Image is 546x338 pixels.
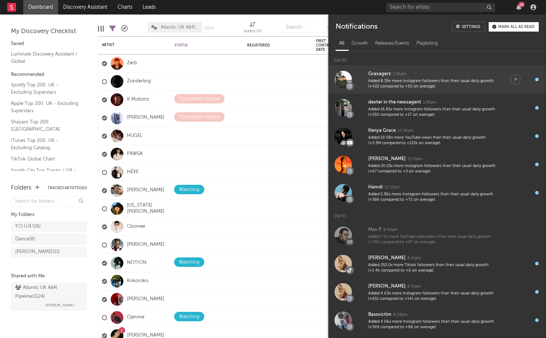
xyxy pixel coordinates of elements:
div: Registered [247,43,291,48]
div: Filters(135 of 161) [109,18,116,39]
div: Atlantic UK A&R Pipeline ( 1124 ) [15,284,81,301]
span: [PERSON_NAME] [45,301,74,310]
a: Y.O.U.R.S(6) [11,221,87,232]
div: [PERSON_NAME] ( 11 ) [15,248,60,256]
div: Competitor Signed [179,95,220,103]
a: [PERSON_NAME]8:41pmAdded 252.0x more Tiktok followers than their usual daily growth (+1.4k compar... [328,249,546,278]
div: 8:24pm [393,312,407,318]
div: Recommended [11,70,87,79]
div: 12:56pm [398,128,413,134]
div: Releases/Events [371,37,413,50]
div: dexter in the newsagent [368,98,421,107]
a: iTunes Top 200: UK - Excluding Catalog [11,137,80,151]
div: Added 4.63x more Instagram followers than their usual daily growth (+651 compared to +141 on aver... [368,291,496,302]
div: [DATE] [328,51,546,65]
button: Save [205,26,214,30]
div: 8:54pm [383,227,398,233]
a: Settings [452,22,485,32]
a: [PERSON_NAME]8:41pmAdded 4.63x more Instagram followers than their usual daily growth (+651 compa... [328,278,546,306]
a: Gravagerz1:56pmAdded 8.39x more Instagram followers than their usual daily growth (+422 compared ... [328,65,546,94]
div: [PERSON_NAME] [368,155,406,163]
a: Kenya Grace12:56pmAdded 19.08x more YouTube views than their usual daily growth (+2.3M compared t... [328,122,546,150]
a: Shazam Top 200: [GEOGRAPHIC_DATA] [11,118,80,133]
div: Edit Columns [98,18,104,39]
div: My Folders [11,211,87,219]
a: dexter in the newsagent1:38pmAdded 16.81x more Instagram followers than their usual daily growth ... [328,94,546,122]
a: Apple Top 200: UK - Excluding Superstars [11,99,80,114]
div: 12:33pm [385,185,400,190]
a: Luminate Discovery Assistant / Global [11,50,80,65]
a: HËXĖ [127,169,139,175]
div: Added 7.2x more YouTube subscribers than their usual daily growth (+700 compared to +97 on average). [368,234,496,245]
a: [PERSON_NAME] [127,187,164,194]
a: Dance(8) [11,234,87,245]
div: Added 5.36x more Instagram followers than their usual daily growth (+386 compared to +72 on avera... [368,192,496,203]
div: 8:41pm [407,284,421,289]
a: Spotify City Top Tracks / GB - Excluding Superstars [11,167,80,182]
div: First Contact Date [316,39,341,52]
a: K Motionz [127,97,149,103]
a: Zerb [127,60,137,66]
div: Added On [244,18,262,39]
a: Mau P8:54pmAdded 7.2x more YouTube subscribers than their usual daily growth (+700 compared to +9... [328,221,546,249]
a: [PERSON_NAME] [127,296,164,302]
div: Kenya Grace [368,126,396,135]
div: Added 4.06x more Instagram followers than their usual daily growth (+349 compared to +86 on avera... [368,319,496,330]
a: [US_STATE][PERSON_NAME] [127,203,167,215]
div: Competitor Signed [179,113,220,122]
div: Mark all as read [498,25,534,29]
div: Saved [11,40,87,48]
div: Added On [244,27,262,36]
div: 1:56pm [393,72,406,77]
div: Bassvictim [368,310,391,319]
div: Watching [179,258,200,267]
div: Growth [348,37,371,50]
div: Y.O.U.R.S ( 6 ) [15,222,41,231]
div: Status [175,43,222,48]
a: [PERSON_NAME] [127,242,164,248]
a: Spotify Top 200: UK - Excluding Superstars [11,81,80,96]
div: Folders [11,184,32,192]
div: Playlisting [413,37,442,50]
input: Search for artists [386,3,495,12]
a: [PERSON_NAME]12:55pmAdded 20.53x more Instagram followers than their usual daily growth (+67 comp... [328,150,546,179]
button: Mark all as read [489,22,539,32]
div: Added 20.53x more Instagram followers than their usual daily growth (+67 compared to +3 on average). [368,163,496,175]
input: Search for folders... [11,196,87,207]
div: [PERSON_NAME] [368,254,406,262]
div: Artist [102,43,156,47]
div: Shared with Me [11,272,87,281]
span: Atlantic UK A&R Pipeline [161,25,198,30]
a: Zonderling [127,78,151,85]
button: 18 [516,4,521,10]
div: All [336,37,348,50]
div: Gravagerz [368,70,391,78]
a: Atlantic UK A&R Pipeline(1124)[PERSON_NAME] [11,282,87,311]
div: Watching [179,186,200,194]
input: Search... [282,22,336,33]
div: [PERSON_NAME] [368,282,406,291]
div: 1:38pm [423,100,436,105]
a: Bassvictim8:24pmAdded 4.06x more Instagram followers than their usual daily growth (+349 compared... [328,306,546,334]
a: Hamdi12:33pmAdded 5.36x more Instagram followers than their usual daily growth (+386 compared to ... [328,179,546,207]
a: Cloonee [127,224,145,230]
a: TikTok Global Chart [11,155,80,163]
div: Added 19.08x more YouTube views than their usual daily growth (+2.3M compared to +121k on average). [368,135,496,146]
div: Watching [179,313,200,321]
a: Ojerime [127,314,144,321]
a: [PERSON_NAME](11) [11,247,87,257]
div: My Discovery Checklist [11,27,87,36]
div: Mau P [368,225,382,234]
div: Hamdi [368,183,383,192]
div: Notifications [336,22,377,32]
div: [DATE] [328,207,546,221]
div: Dance ( 8 ) [15,235,35,244]
div: Added 16.81x more Instagram followers than their usual daily growth (+292 compared to +17 on aver... [368,107,496,118]
button: Tracked Artists(161) [48,186,87,190]
div: Added 252.0x more Tiktok followers than their usual daily growth (+1.4k compared to +6 on average). [368,262,496,274]
a: PAWSA [127,151,143,157]
a: [PERSON_NAME] [127,115,164,121]
a: HUGEL [127,133,143,139]
a: NOTION [127,260,147,266]
div: Settings [462,25,480,29]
